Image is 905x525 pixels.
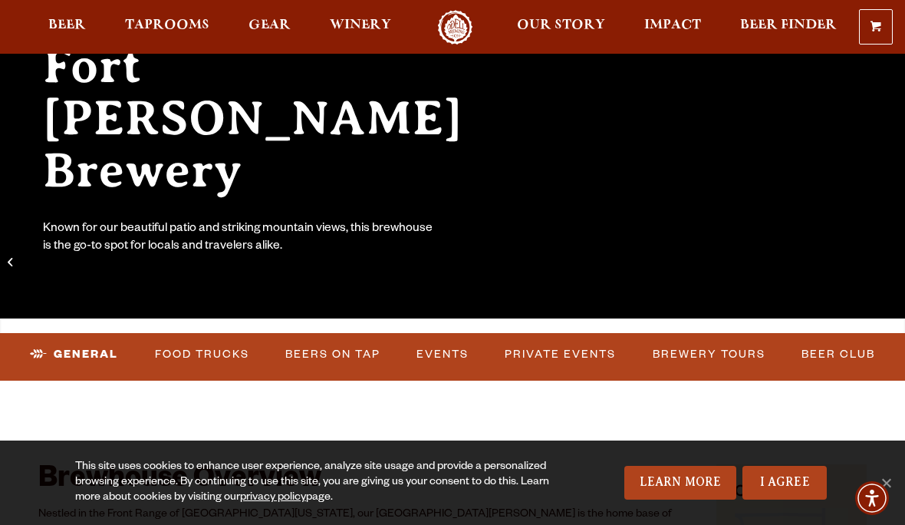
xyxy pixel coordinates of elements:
a: Food Trucks [149,337,255,372]
a: Events [410,337,475,372]
span: Our Story [517,19,605,31]
a: Impact [634,10,711,45]
span: Impact [644,19,701,31]
a: privacy policy [240,492,306,504]
a: Odell Home [426,10,484,45]
a: Beers on Tap [279,337,387,372]
div: Accessibility Menu [855,481,889,515]
a: Brewery Tours [647,337,772,372]
span: Taprooms [125,19,209,31]
a: General [24,337,124,372]
a: Beer Club [795,337,881,372]
a: Taprooms [115,10,219,45]
a: Gear [239,10,301,45]
div: Known for our beautiful patio and striking mountain views, this brewhouse is the go-to spot for l... [43,221,436,256]
span: Beer [48,19,86,31]
span: Winery [330,19,391,31]
a: Winery [320,10,401,45]
span: Gear [248,19,291,31]
a: Our Story [507,10,615,45]
h2: Fort [PERSON_NAME] Brewery [43,40,522,196]
a: Learn More [624,466,737,500]
div: This site uses cookies to enhance user experience, analyze site usage and provide a personalized ... [75,460,572,506]
a: I Agree [742,466,827,500]
span: Beer Finder [740,19,837,31]
a: Beer Finder [730,10,847,45]
a: Private Events [499,337,622,372]
a: Beer [38,10,96,45]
